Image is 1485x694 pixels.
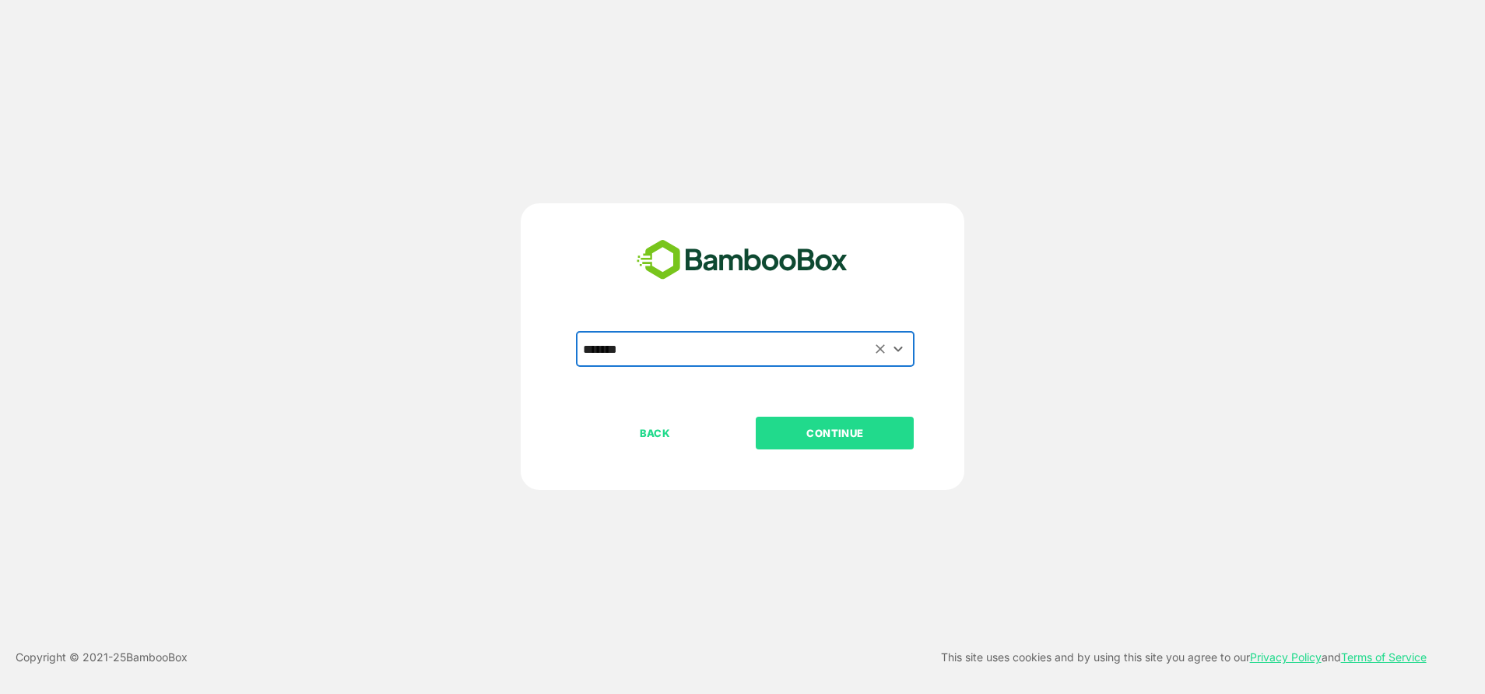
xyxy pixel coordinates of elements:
[872,340,890,358] button: Clear
[756,417,914,449] button: CONTINUE
[888,338,909,359] button: Open
[577,425,733,442] p: BACK
[941,648,1427,667] p: This site uses cookies and by using this site you agree to our and
[757,425,913,442] p: CONTINUE
[628,234,856,286] img: bamboobox
[1250,650,1322,664] a: Privacy Policy
[1341,650,1427,664] a: Terms of Service
[16,648,188,667] p: Copyright © 2021- 25 BambooBox
[576,417,734,449] button: BACK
